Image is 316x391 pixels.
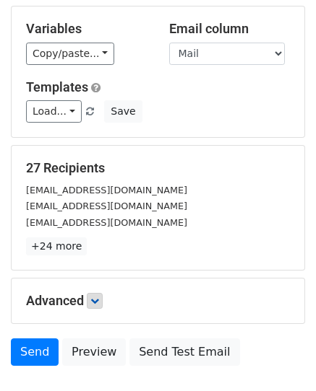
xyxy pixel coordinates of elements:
[244,322,316,391] div: Widget de chat
[26,185,187,195] small: [EMAIL_ADDRESS][DOMAIN_NAME]
[26,201,187,211] small: [EMAIL_ADDRESS][DOMAIN_NAME]
[62,338,126,366] a: Preview
[26,217,187,228] small: [EMAIL_ADDRESS][DOMAIN_NAME]
[26,160,290,176] h5: 27 Recipients
[26,237,87,255] a: +24 more
[26,21,148,37] h5: Variables
[104,100,142,123] button: Save
[129,338,239,366] a: Send Test Email
[26,79,88,95] a: Templates
[244,322,316,391] iframe: Chat Widget
[11,338,59,366] a: Send
[26,43,114,65] a: Copy/paste...
[169,21,291,37] h5: Email column
[26,100,82,123] a: Load...
[26,293,290,309] h5: Advanced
